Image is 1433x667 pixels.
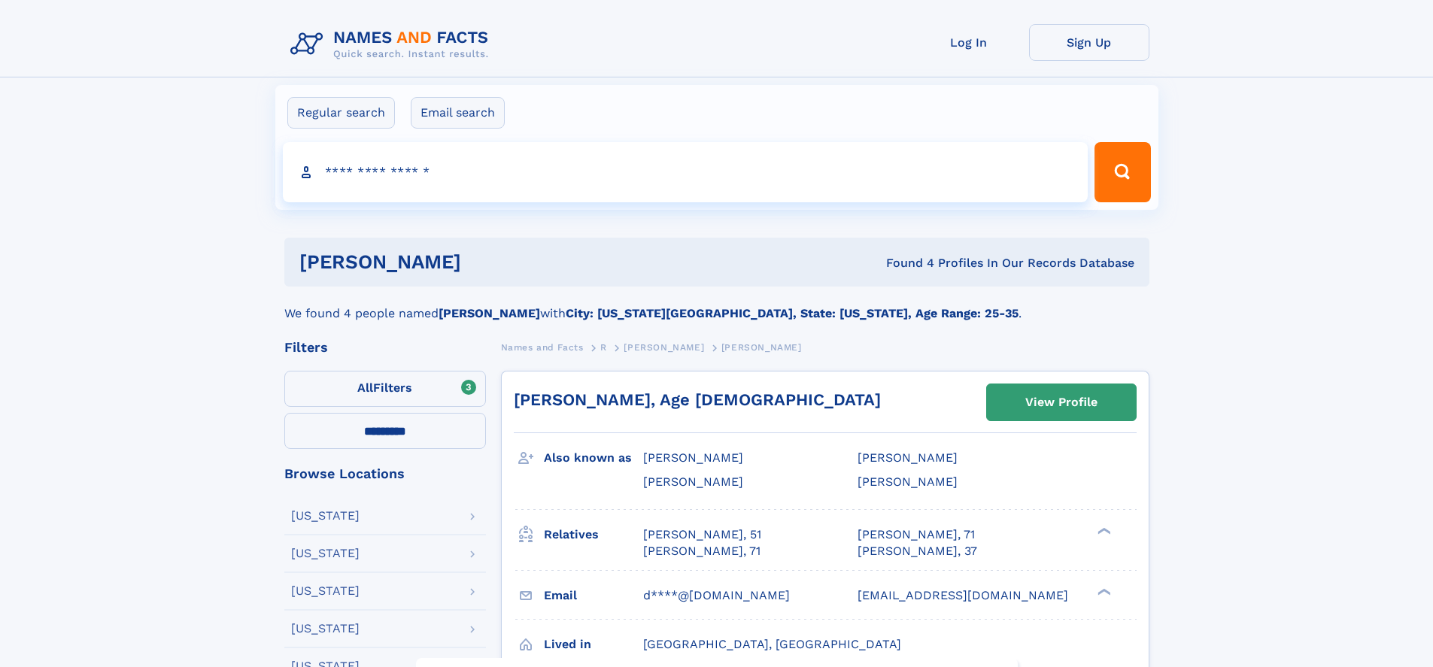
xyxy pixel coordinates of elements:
[858,543,977,559] a: [PERSON_NAME], 37
[909,24,1029,61] a: Log In
[673,255,1134,271] div: Found 4 Profiles In Our Records Database
[283,142,1088,202] input: search input
[858,526,975,543] a: [PERSON_NAME], 71
[858,450,958,465] span: [PERSON_NAME]
[299,253,674,271] h1: [PERSON_NAME]
[858,474,958,489] span: [PERSON_NAME]
[600,338,607,356] a: R
[721,342,802,353] span: [PERSON_NAME]
[544,583,643,608] h3: Email
[643,474,743,489] span: [PERSON_NAME]
[1029,24,1149,61] a: Sign Up
[291,510,360,522] div: [US_STATE]
[1094,526,1112,535] div: ❯
[566,306,1019,320] b: City: [US_STATE][GEOGRAPHIC_DATA], State: [US_STATE], Age Range: 25-35
[544,632,643,657] h3: Lived in
[357,380,373,395] span: All
[600,342,607,353] span: R
[987,384,1136,420] a: View Profile
[284,24,501,65] img: Logo Names and Facts
[284,371,486,407] label: Filters
[284,467,486,481] div: Browse Locations
[858,588,1068,602] span: [EMAIL_ADDRESS][DOMAIN_NAME]
[287,97,395,129] label: Regular search
[643,637,901,651] span: [GEOGRAPHIC_DATA], [GEOGRAPHIC_DATA]
[544,445,643,471] h3: Also known as
[439,306,540,320] b: [PERSON_NAME]
[1094,587,1112,596] div: ❯
[624,338,704,356] a: [PERSON_NAME]
[643,543,761,559] a: [PERSON_NAME], 71
[291,547,360,559] div: [US_STATE]
[514,390,881,409] a: [PERSON_NAME], Age [DEMOGRAPHIC_DATA]
[284,287,1149,323] div: We found 4 people named with .
[291,585,360,597] div: [US_STATE]
[1094,142,1150,202] button: Search Button
[1025,385,1098,420] div: View Profile
[624,342,704,353] span: [PERSON_NAME]
[284,341,486,354] div: Filters
[544,522,643,547] h3: Relatives
[643,450,743,465] span: [PERSON_NAME]
[643,526,761,543] a: [PERSON_NAME], 51
[411,97,505,129] label: Email search
[501,338,584,356] a: Names and Facts
[291,623,360,635] div: [US_STATE]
